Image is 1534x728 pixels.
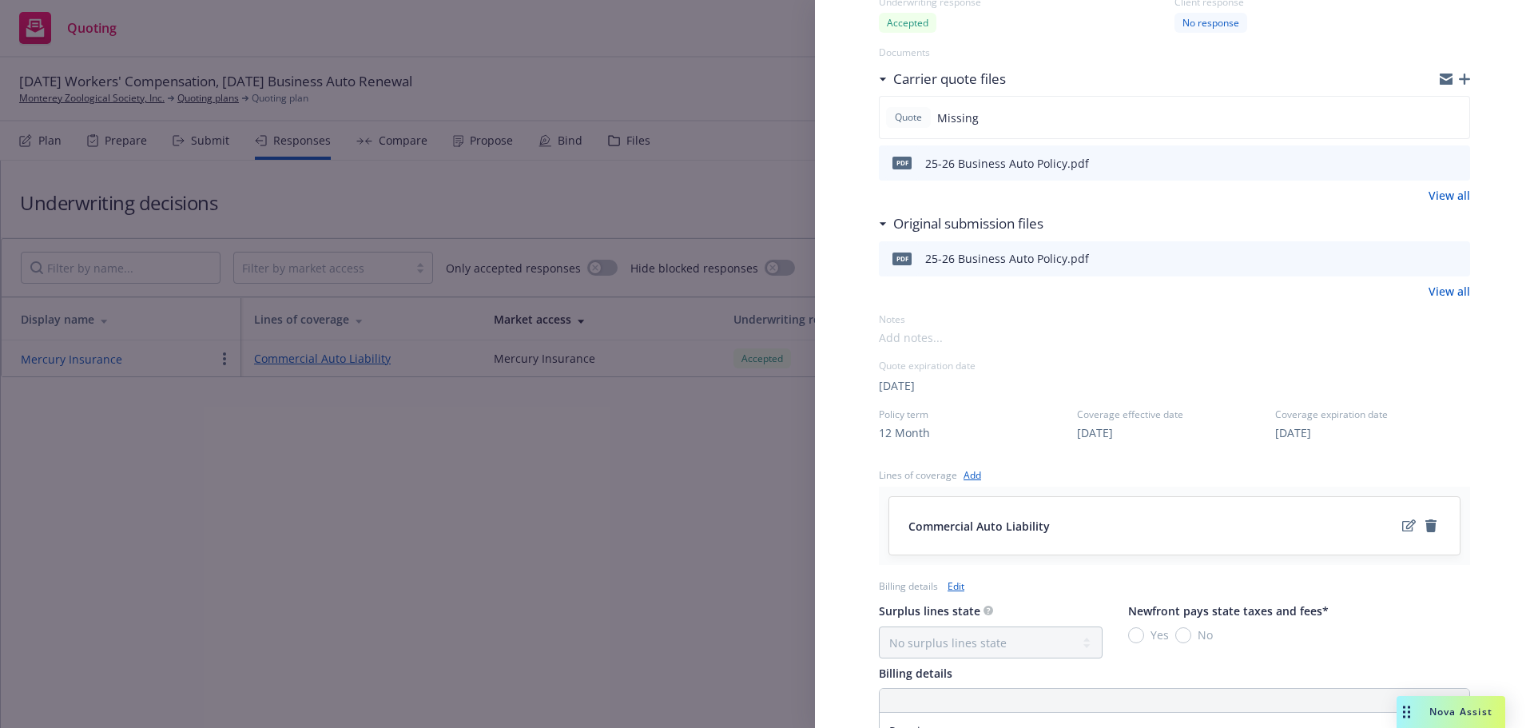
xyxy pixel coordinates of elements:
button: preview file [1449,249,1464,269]
div: No response [1174,13,1247,33]
div: Quote expiration date [879,359,1470,372]
div: Drag to move [1397,696,1417,728]
h3: Carrier quote files [893,69,1006,90]
div: 25-26 Business Auto Policy.pdf [925,155,1089,172]
span: Nova Assist [1429,705,1492,718]
a: Edit [948,578,964,595]
input: Yes [1128,627,1144,643]
h3: Original submission files [893,213,1043,234]
div: Original submission files [879,213,1043,234]
div: Lines of coverage [879,468,957,482]
div: Billing details [879,579,938,593]
span: Newfront pays state taxes and fees* [1128,603,1329,619]
input: No [1175,627,1191,643]
a: remove [1421,516,1441,535]
div: Billing details [879,665,1470,682]
div: Carrier quote files [879,69,1006,90]
span: Surplus lines state [879,603,980,619]
div: Accepted [879,13,936,33]
span: Commercial Auto Liability [908,518,1050,535]
div: 25-26 Business Auto Policy.pdf [925,250,1089,267]
button: Nova Assist [1397,696,1505,728]
span: pdf [892,157,912,169]
span: Missing [937,109,979,126]
span: Coverage effective date [1077,408,1272,421]
button: download file [1424,249,1437,269]
span: pdf [892,253,912,265]
button: [DATE] [1275,424,1311,441]
a: View all [1429,187,1470,204]
a: View all [1429,283,1470,300]
button: preview file [1449,153,1464,173]
span: Policy term [879,408,1074,421]
span: Quote [892,110,924,125]
a: Add [964,467,981,483]
span: Coverage expiration date [1275,408,1470,421]
div: Documents [879,46,1470,59]
a: edit [1399,516,1418,535]
span: Yes [1150,627,1169,643]
button: [DATE] [879,377,915,394]
div: Notes [879,312,1470,326]
button: 12 Month [879,424,930,441]
button: download file [1424,153,1437,173]
span: Amount ($) [1403,692,1463,709]
button: [DATE] [1077,424,1113,441]
span: No [1198,627,1213,643]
